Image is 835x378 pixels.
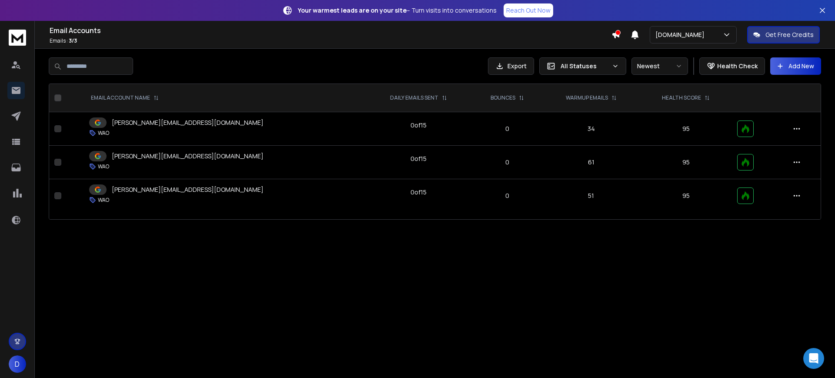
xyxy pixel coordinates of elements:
button: D [9,355,26,373]
p: All Statuses [561,62,608,70]
img: logo [9,30,26,46]
button: Add New [770,57,821,75]
p: WAO [98,163,109,170]
span: 3 / 3 [69,37,77,44]
p: HEALTH SCORE [662,94,701,101]
p: Health Check [717,62,758,70]
td: 34 [543,112,640,146]
p: [DOMAIN_NAME] [655,30,708,39]
p: 0 [477,158,538,167]
td: 61 [543,146,640,179]
strong: Your warmest leads are on your site [298,6,407,14]
p: 0 [477,191,538,200]
button: Export [488,57,534,75]
p: – Turn visits into conversations [298,6,497,15]
p: 0 [477,124,538,133]
button: Newest [631,57,688,75]
p: BOUNCES [491,94,515,101]
div: Open Intercom Messenger [803,348,824,369]
td: 95 [640,146,732,179]
p: [PERSON_NAME][EMAIL_ADDRESS][DOMAIN_NAME] [112,152,264,161]
div: EMAIL ACCOUNT NAME [91,94,159,101]
h1: Email Accounts [50,25,611,36]
p: [PERSON_NAME][EMAIL_ADDRESS][DOMAIN_NAME] [112,185,264,194]
p: Reach Out Now [506,6,551,15]
div: 0 of 15 [411,121,427,130]
a: Reach Out Now [504,3,553,17]
div: 0 of 15 [411,188,427,197]
td: 51 [543,179,640,213]
p: WARMUP EMAILS [566,94,608,101]
td: 95 [640,112,732,146]
div: 0 of 15 [411,154,427,163]
p: Emails : [50,37,611,44]
button: Get Free Credits [747,26,820,43]
button: Health Check [699,57,765,75]
p: [PERSON_NAME][EMAIL_ADDRESS][DOMAIN_NAME] [112,118,264,127]
p: Get Free Credits [765,30,814,39]
p: WAO [98,197,109,204]
td: 95 [640,179,732,213]
p: WAO [98,130,109,137]
p: DAILY EMAILS SENT [390,94,438,101]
